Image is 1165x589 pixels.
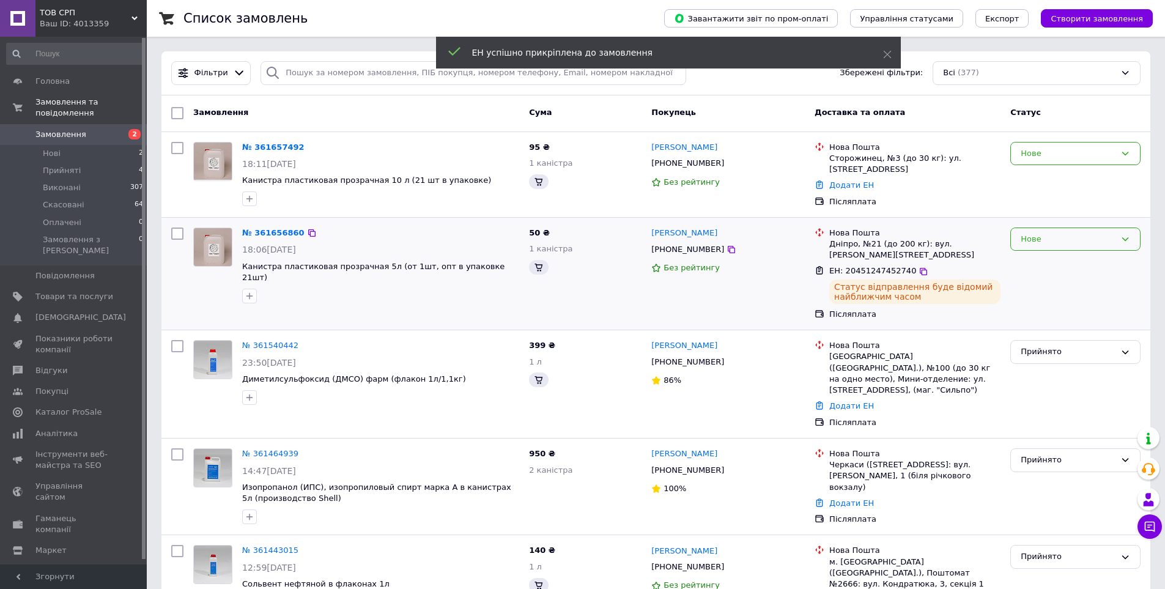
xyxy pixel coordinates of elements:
span: 1 каністра [529,158,572,168]
div: Післяплата [829,309,1000,320]
span: Управління статусами [860,14,953,23]
span: Прийняті [43,165,81,176]
span: 100% [664,484,686,493]
span: Головна [35,76,70,87]
span: Показники роботи компанії [35,333,113,355]
span: 2 [139,148,143,159]
a: [PERSON_NAME] [651,142,717,154]
span: Покупці [35,386,68,397]
div: Прийнято [1021,454,1115,467]
a: [PERSON_NAME] [651,546,717,557]
span: Гаманець компанії [35,513,113,535]
span: 12:59[DATE] [242,563,296,572]
a: Фото товару [193,340,232,379]
span: 140 ₴ [529,546,555,555]
span: 23:50[DATE] [242,358,296,368]
span: Замовлення [35,129,86,140]
div: [PHONE_NUMBER] [649,462,727,478]
a: № 361540442 [242,341,298,350]
a: Додати ЕН [829,180,874,190]
a: Диметилсульфоксид (ДМСО) фарм (флакон 1л/1,1кг) [242,374,466,383]
span: Доставка та оплата [815,108,905,117]
span: ЕН: 20451247452740 [829,266,916,275]
span: (377) [958,68,979,77]
span: 0 [139,234,143,256]
a: Фото товару [193,545,232,584]
span: 18:06[DATE] [242,245,296,254]
input: Пошук [6,43,144,65]
span: Виконані [43,182,81,193]
a: № 361464939 [242,449,298,458]
a: № 361656860 [242,228,305,237]
div: [PHONE_NUMBER] [649,559,727,575]
div: Нова Пошта [829,545,1000,556]
a: Фото товару [193,448,232,487]
span: 1 л [529,357,542,366]
div: Нова Пошта [829,228,1000,239]
span: 399 ₴ [529,341,555,350]
a: [PERSON_NAME] [651,228,717,239]
span: Cума [529,108,552,117]
span: 95 ₴ [529,143,550,152]
div: [PHONE_NUMBER] [649,155,727,171]
div: ЕН успішно прикріплена до замовлення [472,46,852,59]
div: Нове [1021,233,1115,246]
span: 2 [128,129,141,139]
div: Сторожинец, №3 (до 30 кг): ул. [STREET_ADDRESS] [829,153,1000,175]
a: [PERSON_NAME] [651,448,717,460]
span: Покупець [651,108,696,117]
button: Чат з покупцем [1137,514,1162,539]
div: Ваш ID: 4013359 [40,18,147,29]
a: Канистра пластиковая прозрачная 5л (от 1шт, опт в упаковке 21шт) [242,262,505,283]
a: Фото товару [193,142,232,181]
a: Додати ЕН [829,401,874,410]
div: Нове [1021,147,1115,160]
span: 2 каністра [529,465,572,475]
div: Післяплата [829,196,1000,207]
span: Без рейтингу [664,177,720,187]
span: 18:11[DATE] [242,159,296,169]
span: Оплачені [43,217,81,228]
span: Управління сайтом [35,481,113,503]
a: [PERSON_NAME] [651,340,717,352]
span: Фільтри [194,67,228,79]
div: Нова Пошта [829,142,1000,153]
div: Прийнято [1021,346,1115,358]
span: Завантажити звіт по пром-оплаті [674,13,828,24]
a: Сольвент нефтяной в флаконах 1л [242,579,390,588]
span: Збережені фільтри: [840,67,923,79]
div: Черкаси ([STREET_ADDRESS]: вул. [PERSON_NAME], 1 (біля річкового вокзалу) [829,459,1000,493]
div: Дніпро, №21 (до 200 кг): вул. [PERSON_NAME][STREET_ADDRESS] [829,239,1000,261]
div: Статус відправлення буде відомий найближчим часом [829,280,1000,304]
span: 307 [130,182,143,193]
div: [PHONE_NUMBER] [649,354,727,370]
img: Фото товару [194,143,232,180]
span: ТОВ СРП [40,7,131,18]
span: Експорт [985,14,1019,23]
span: Товари та послуги [35,291,113,302]
div: Нова Пошта [829,448,1000,459]
button: Експорт [975,9,1029,28]
span: Повідомлення [35,270,95,281]
span: Створити замовлення [1051,14,1143,23]
span: Скасовані [43,199,84,210]
span: 50 ₴ [529,228,550,237]
a: № 361657492 [242,143,305,152]
a: № 361443015 [242,546,298,555]
span: Аналітика [35,428,78,439]
div: [GEOGRAPHIC_DATA] ([GEOGRAPHIC_DATA].), №100 (до 30 кг на одно место), Мини-отделение: ул. [STREE... [829,351,1000,396]
img: Фото товару [194,546,232,583]
span: Замовлення та повідомлення [35,97,147,119]
span: 14:47[DATE] [242,466,296,476]
img: Фото товару [194,228,232,265]
img: Фото товару [194,449,232,487]
a: Канистра пластиковая прозрачная 10 л (21 шт в упаковке) [242,176,491,185]
span: Каталог ProSale [35,407,102,418]
span: Нові [43,148,61,159]
img: Фото товару [194,341,232,379]
a: Фото товару [193,228,232,267]
a: Створити замовлення [1029,13,1153,23]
